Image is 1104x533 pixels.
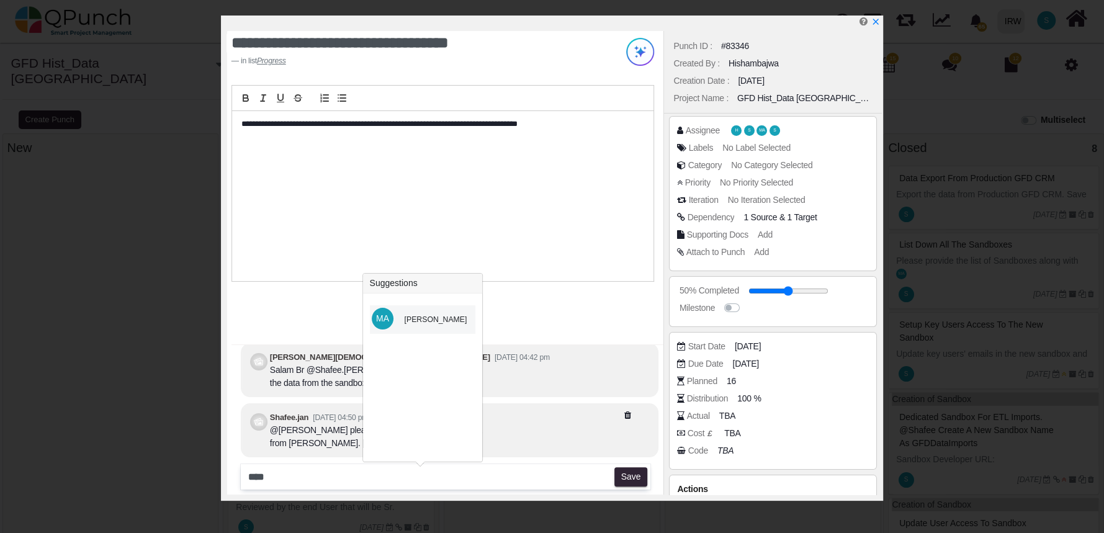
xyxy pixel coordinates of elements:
div: Milestone [680,302,715,315]
span: Actions [677,484,707,494]
b: Shafee.jan [270,413,308,422]
span: Mahmood Ashraf [756,125,767,136]
span: MA [759,128,765,133]
span: <div class="badge badge-secondary"> Import to Sandbox FS</div> [743,212,777,222]
div: GFD Hist_Data [GEOGRAPHIC_DATA] [737,92,873,105]
span: No Label Selected [722,143,791,153]
span: No Category Selected [731,160,812,170]
div: Cost [688,427,716,440]
div: Creation Date : [673,74,729,87]
span: <div class="badge badge-secondary"> Review by end user before Migration FS</div> [788,212,817,222]
div: @[PERSON_NAME] please approve the deletion request from [PERSON_NAME]. [PERSON_NAME]. [270,424,487,450]
div: Distribution [687,392,729,405]
div: Dependency [688,211,735,224]
footer: in list [231,55,581,66]
span: TBA [719,410,735,423]
div: Supporting Docs [687,228,748,241]
div: Iteration [689,194,719,207]
span: 16 [727,375,736,388]
div: Created By : [673,57,719,70]
span: & [743,211,817,224]
div: Code [688,444,708,457]
div: 50% Completed [680,284,739,297]
div: Assignee [686,124,720,137]
small: [DATE] 04:50 pm [313,413,368,422]
span: Add [758,230,773,240]
h3: Suggestions [363,274,482,293]
cite: Source Title [257,56,286,65]
div: Category [688,159,722,172]
svg: x [871,17,880,26]
small: [DATE] 04:42 pm [495,353,550,362]
div: Priority [685,176,711,189]
span: No Priority Selected [720,177,793,187]
button: Save [614,467,647,487]
img: Try writing with AI [626,38,654,66]
span: S [773,128,776,133]
div: [DATE] [738,74,764,87]
span: Saleha.khan [744,125,755,136]
span: Add [754,247,769,257]
div: [PERSON_NAME] [405,314,467,325]
div: Due Date [688,357,724,370]
div: Hishambajwa [729,57,779,70]
u: Progress [257,56,286,65]
div: Start Date [688,340,725,353]
span: Hishambajwa [731,125,742,136]
span: MA [376,314,389,323]
span: [DATE] [733,357,759,370]
a: x [871,17,880,27]
span: H [735,128,738,133]
div: Actual [687,410,710,423]
div: #83346 [721,40,749,53]
span: S [748,128,750,133]
i: TBA [717,446,734,455]
span: 100 % [737,392,761,405]
div: Punch ID : [673,40,712,53]
span: TBA [724,427,740,440]
div: Salam Br @Shafee.[PERSON_NAME] please delete all the data from the sandbox. [270,364,487,390]
div: Attach to Punch [686,246,745,259]
i: Edit Punch [859,17,867,26]
b: £ [707,429,712,438]
div: Project Name : [673,92,729,105]
span: [DATE] [735,340,761,353]
div: Planned [687,375,717,388]
div: Labels [689,141,714,155]
b: [PERSON_NAME][DEMOGRAPHIC_DATA][PERSON_NAME] [270,352,490,362]
span: No Iteration Selected [728,195,806,205]
span: Mahmood Ashraf [372,308,393,329]
span: Shafee.jan [770,125,780,136]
